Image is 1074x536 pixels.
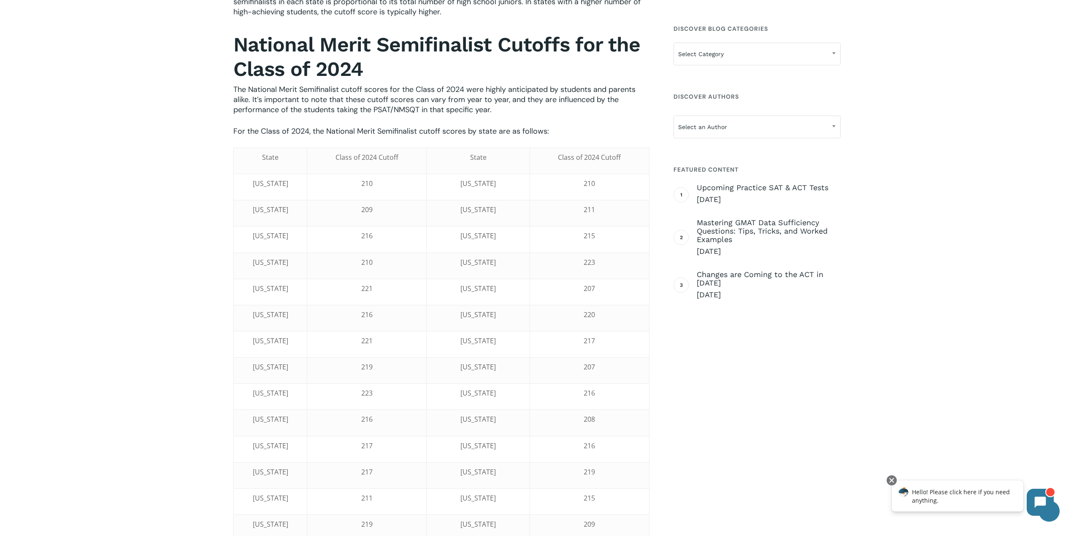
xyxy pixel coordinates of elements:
[361,415,373,424] span: 216
[674,45,840,63] span: Select Category
[233,84,636,115] span: The National Merit Semifinalist cutoff scores for the Class of 2024 were highly anticipated by st...
[233,32,640,81] b: National Merit Semifinalist Cutoffs for the Class of 2024
[361,258,373,267] span: 210
[584,467,595,477] span: 219
[460,258,496,267] span: [US_STATE]
[674,162,841,177] h4: Featured Content
[335,153,398,162] span: Class of 2024 Cutoff
[697,183,841,205] a: Upcoming Practice SAT & ACT Tests [DATE]
[361,520,373,529] span: 219
[460,310,496,319] span: [US_STATE]
[584,362,595,372] span: 207
[584,310,595,319] span: 220
[361,493,373,503] span: 211
[460,415,496,424] span: [US_STATE]
[262,153,279,162] span: State
[584,258,595,267] span: 223
[460,205,496,214] span: [US_STATE]
[584,388,595,398] span: 216
[253,493,288,503] span: [US_STATE]
[470,153,487,162] span: State
[674,116,841,138] span: Select an Author
[460,441,496,450] span: [US_STATE]
[253,231,288,240] span: [US_STATE]
[460,388,496,398] span: [US_STATE]
[460,336,496,345] span: [US_STATE]
[674,43,841,65] span: Select Category
[460,231,496,240] span: [US_STATE]
[584,179,595,188] span: 210
[584,415,595,424] span: 208
[253,336,288,345] span: [US_STATE]
[233,126,549,136] span: For the Class of 2024, the National Merit Semifinalist cutoff scores by state are as follows:
[697,218,841,256] a: Mastering GMAT Data Sufficiency Questions: Tips, Tricks, and Worked Examples [DATE]
[253,179,288,188] span: [US_STATE]
[584,336,595,345] span: 217
[361,284,373,293] span: 221
[253,362,288,372] span: [US_STATE]
[697,270,841,287] span: Changes are Coming to the ACT in [DATE]
[674,21,841,36] h4: Discover Blog Categories
[697,194,841,205] span: [DATE]
[361,179,373,188] span: 210
[361,205,373,214] span: 209
[697,270,841,300] a: Changes are Coming to the ACT in [DATE] [DATE]
[584,520,595,529] span: 209
[253,258,288,267] span: [US_STATE]
[460,493,496,503] span: [US_STATE]
[697,290,841,300] span: [DATE]
[883,474,1062,524] iframe: Chatbot
[361,310,373,319] span: 216
[697,246,841,256] span: [DATE]
[558,153,621,162] span: Class of 2024 Cutoff
[674,89,841,104] h4: Discover Authors
[460,179,496,188] span: [US_STATE]
[361,467,373,477] span: 217
[253,520,288,529] span: [US_STATE]
[253,415,288,424] span: [US_STATE]
[460,284,496,293] span: [US_STATE]
[460,520,496,529] span: [US_STATE]
[584,231,595,240] span: 215
[253,388,288,398] span: [US_STATE]
[460,362,496,372] span: [US_STATE]
[584,284,595,293] span: 207
[361,336,373,345] span: 221
[253,284,288,293] span: [US_STATE]
[584,493,595,503] span: 215
[361,231,373,240] span: 216
[361,388,373,398] span: 223
[697,218,841,244] span: Mastering GMAT Data Sufficiency Questions: Tips, Tricks, and Worked Examples
[361,362,373,372] span: 219
[253,441,288,450] span: [US_STATE]
[584,441,595,450] span: 216
[697,183,841,192] span: Upcoming Practice SAT & ACT Tests
[253,310,288,319] span: [US_STATE]
[460,467,496,477] span: [US_STATE]
[253,467,288,477] span: [US_STATE]
[361,441,373,450] span: 217
[674,118,840,136] span: Select an Author
[253,205,288,214] span: [US_STATE]
[584,205,595,214] span: 211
